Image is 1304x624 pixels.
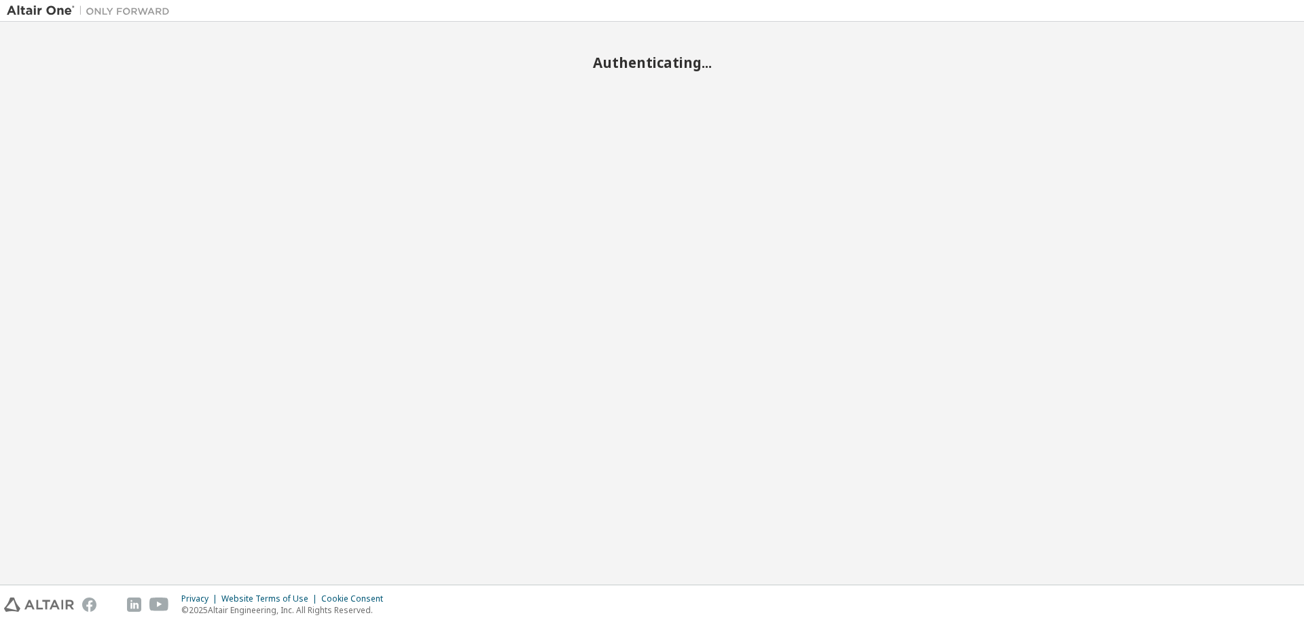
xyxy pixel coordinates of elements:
[321,593,391,604] div: Cookie Consent
[82,598,96,612] img: facebook.svg
[4,598,74,612] img: altair_logo.svg
[7,54,1297,71] h2: Authenticating...
[221,593,321,604] div: Website Terms of Use
[149,598,169,612] img: youtube.svg
[127,598,141,612] img: linkedin.svg
[181,604,391,616] p: © 2025 Altair Engineering, Inc. All Rights Reserved.
[181,593,221,604] div: Privacy
[7,4,177,18] img: Altair One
